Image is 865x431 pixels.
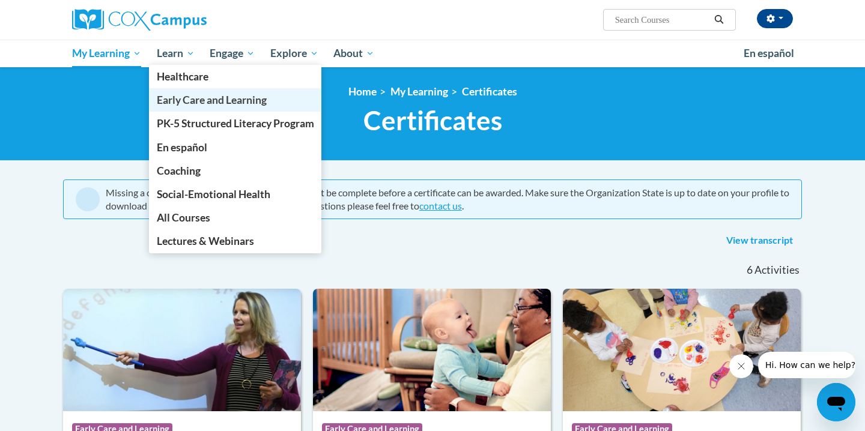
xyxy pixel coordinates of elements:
a: Explore [263,40,326,67]
span: PK-5 Structured Literacy Program [157,117,314,130]
input: Search Courses [614,13,710,27]
span: Certificates [363,104,502,136]
a: About [326,40,383,67]
img: Course Logo [63,289,301,411]
span: Lectures & Webinars [157,235,254,247]
a: Lectures & Webinars [149,229,322,253]
iframe: Button to launch messaging window [817,383,855,421]
span: All Courses [157,211,210,224]
a: Coaching [149,159,322,182]
img: Course Logo [313,289,551,411]
span: Activities [754,264,800,277]
iframe: Close message [729,354,753,378]
span: Explore [270,46,318,61]
span: Social-Emotional Health [157,188,270,200]
a: Learn [149,40,202,67]
div: Missing a certificate? All lessons within a course must be complete before a certificate can be a... [106,186,789,212]
a: All Courses [149,206,322,229]
a: Cox Campus [72,9,300,31]
button: Account Settings [757,9,793,28]
span: Learn [157,46,195,61]
a: En español [149,136,322,159]
a: contact us [419,200,462,211]
a: En español [736,41,802,66]
a: Home [348,85,377,98]
span: 6 [747,264,753,277]
span: Early Care and Learning [157,94,267,106]
span: Healthcare [157,70,208,83]
button: Search [710,13,728,27]
a: View transcript [717,231,802,250]
span: En español [157,141,207,154]
span: Coaching [157,164,201,177]
a: PK-5 Structured Literacy Program [149,112,322,135]
a: Engage [202,40,263,67]
span: About [333,46,374,61]
img: Cox Campus [72,9,207,31]
a: My Learning [390,85,448,98]
a: Early Care and Learning [149,88,322,112]
a: Social-Emotional Health [149,182,322,206]
a: Certificates [462,85,517,98]
a: My Learning [64,40,149,67]
img: Course Logo [563,289,801,411]
div: Main menu [54,40,811,67]
a: Healthcare [149,65,322,88]
iframe: Message from company [758,352,855,378]
span: My Learning [72,46,141,61]
span: Engage [210,46,255,61]
span: En español [744,47,794,59]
